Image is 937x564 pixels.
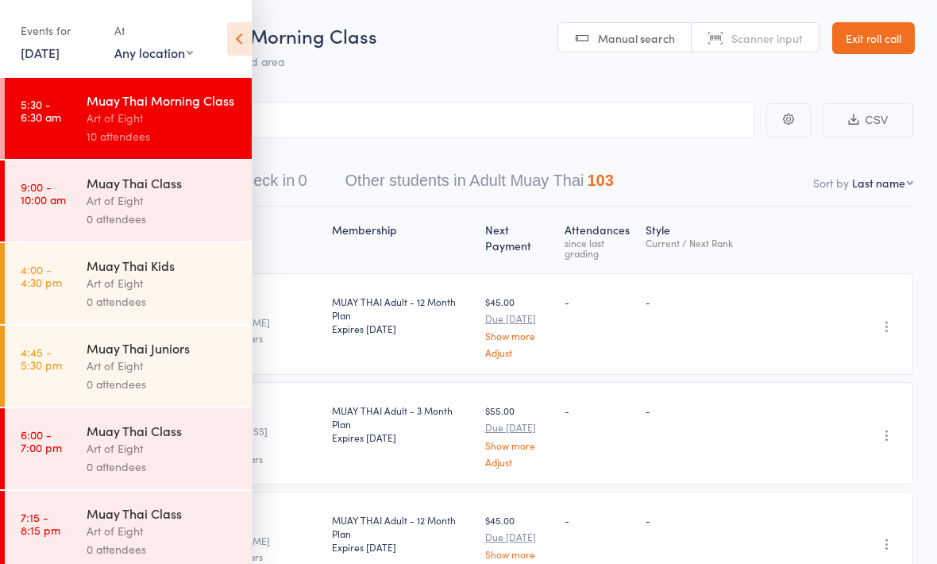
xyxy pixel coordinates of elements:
div: Next Payment [479,214,558,266]
div: Style [639,214,792,266]
time: 4:00 - 4:30 pm [21,263,62,288]
div: since last grading [565,238,633,258]
div: 0 attendees [87,210,238,228]
div: Expires [DATE] [332,540,472,554]
div: Muay Thai Juniors [87,339,238,357]
div: Membership [326,214,479,266]
div: Any location [114,44,193,61]
a: Exit roll call [832,22,915,54]
div: - [646,513,785,527]
a: Adjust [485,457,552,467]
div: MUAY THAI Adult - 12 Month Plan [332,513,472,554]
time: 4:45 - 5:30 pm [21,346,62,371]
div: Art of Eight [87,357,238,375]
div: MUAY THAI Adult - 3 Month Plan [332,404,472,444]
a: [DATE] [21,44,60,61]
div: - [646,404,785,417]
time: 5:30 - 6:30 am [21,98,61,123]
div: 0 [298,172,307,189]
div: 103 [587,172,613,189]
button: Other students in Adult Muay Thai103 [345,164,614,206]
div: Art of Eight [87,439,238,458]
div: 0 attendees [87,375,238,393]
a: 4:00 -4:30 pmMuay Thai KidsArt of Eight0 attendees [5,243,252,324]
div: Muay Thai Kids [87,257,238,274]
div: - [565,404,633,417]
div: At [114,17,193,44]
div: Art of Eight [87,522,238,540]
a: Show more [485,549,552,559]
a: Show more [485,440,552,450]
input: Search by name [24,102,754,138]
a: Adjust [485,347,552,357]
small: Due [DATE] [485,422,552,433]
time: 6:00 - 7:00 pm [21,428,62,454]
span: Manual search [598,30,675,46]
div: Current / Next Rank [646,238,785,248]
div: Last name [852,175,905,191]
div: 10 attendees [87,127,238,145]
time: 7:15 - 8:15 pm [21,511,60,536]
div: 0 attendees [87,540,238,558]
div: $45.00 [485,295,552,357]
small: Due [DATE] [485,313,552,324]
a: 5:30 -6:30 amMuay Thai Morning ClassArt of Eight10 attendees [5,78,252,159]
a: 6:00 -7:00 pmMuay Thai ClassArt of Eight0 attendees [5,408,252,489]
div: Art of Eight [87,274,238,292]
span: Scanner input [731,30,803,46]
div: - [565,513,633,527]
div: - [646,295,785,308]
div: Expires [DATE] [332,431,472,444]
button: CSV [823,103,913,137]
div: 0 attendees [87,292,238,311]
a: 9:00 -10:00 amMuay Thai ClassArt of Eight0 attendees [5,160,252,241]
div: 0 attendees [87,458,238,476]
div: Muay Thai Class [87,422,238,439]
a: 4:45 -5:30 pmMuay Thai JuniorsArt of Eight0 attendees [5,326,252,407]
div: Events for [21,17,98,44]
div: MUAY THAI Adult - 12 Month Plan [332,295,472,335]
div: Muay Thai Class [87,504,238,522]
span: Muay Thai Morning Class [153,22,377,48]
div: Atten­dances [558,214,639,266]
time: 9:00 - 10:00 am [21,180,66,206]
label: Sort by [813,175,849,191]
div: Art of Eight [87,191,238,210]
div: Muay Thai Morning Class [87,91,238,109]
div: Muay Thai Class [87,174,238,191]
div: Art of Eight [87,109,238,127]
a: Show more [485,330,552,341]
div: $55.00 [485,404,552,466]
div: Expires [DATE] [332,322,472,335]
small: Due [DATE] [485,531,552,543]
span: Matted area [222,53,284,69]
div: - [565,295,633,308]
